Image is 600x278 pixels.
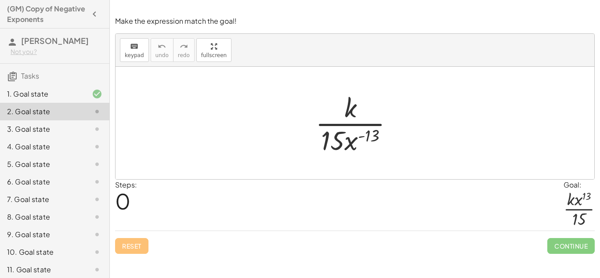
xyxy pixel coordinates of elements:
div: 3. Goal state [7,124,78,134]
button: undoundo [151,38,173,62]
label: Steps: [115,180,137,189]
i: undo [158,41,166,52]
span: fullscreen [201,52,227,58]
h4: (GM) Copy of Negative Exponents [7,4,87,25]
span: [PERSON_NAME] [21,36,89,46]
i: Task not started. [92,159,102,170]
button: redoredo [173,38,195,62]
div: 5. Goal state [7,159,78,170]
div: 6. Goal state [7,177,78,187]
div: 7. Goal state [7,194,78,205]
div: Goal: [564,180,595,190]
i: Task not started. [92,247,102,257]
i: Task not started. [92,264,102,275]
div: 1. Goal state [7,89,78,99]
i: Task not started. [92,229,102,240]
button: keyboardkeypad [120,38,149,62]
i: Task not started. [92,194,102,205]
i: keyboard [130,41,138,52]
i: Task not started. [92,141,102,152]
span: Tasks [21,71,39,80]
span: keypad [125,52,144,58]
i: Task not started. [92,212,102,222]
i: Task not started. [92,106,102,117]
div: 2. Goal state [7,106,78,117]
div: Not you? [11,47,102,56]
div: 4. Goal state [7,141,78,152]
p: Make the expression match the goal! [115,16,595,26]
button: fullscreen [196,38,231,62]
span: redo [178,52,190,58]
div: 10. Goal state [7,247,78,257]
span: undo [155,52,169,58]
div: 9. Goal state [7,229,78,240]
i: redo [180,41,188,52]
i: Task finished and correct. [92,89,102,99]
i: Task not started. [92,177,102,187]
div: 11. Goal state [7,264,78,275]
div: 8. Goal state [7,212,78,222]
i: Task not started. [92,124,102,134]
span: 0 [115,188,130,214]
